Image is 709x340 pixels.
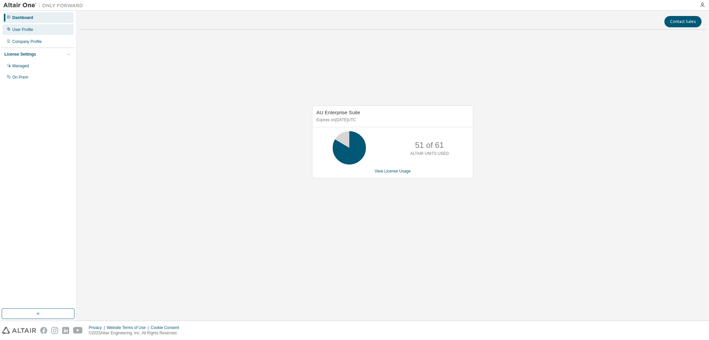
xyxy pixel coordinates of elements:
[73,327,83,334] img: youtube.svg
[415,140,444,151] p: 51 of 61
[3,2,86,9] img: Altair One
[12,75,28,80] div: On Prem
[12,27,33,32] div: User Profile
[51,327,58,334] img: instagram.svg
[2,327,36,334] img: altair_logo.svg
[89,325,107,330] div: Privacy
[4,52,36,57] div: License Settings
[375,169,411,173] a: View License Usage
[151,325,183,330] div: Cookie Consent
[410,151,449,157] p: ALTAIR UNITS USED
[12,39,42,44] div: Company Profile
[40,327,47,334] img: facebook.svg
[12,15,33,20] div: Dashboard
[664,16,702,27] button: Contact Sales
[62,327,69,334] img: linkedin.svg
[107,325,151,330] div: Website Terms of Use
[316,117,467,123] p: Expires on [DATE] UTC
[316,110,360,115] span: AU Enterprise Suite
[12,63,29,69] div: Managed
[89,330,183,336] p: © 2025 Altair Engineering, Inc. All Rights Reserved.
